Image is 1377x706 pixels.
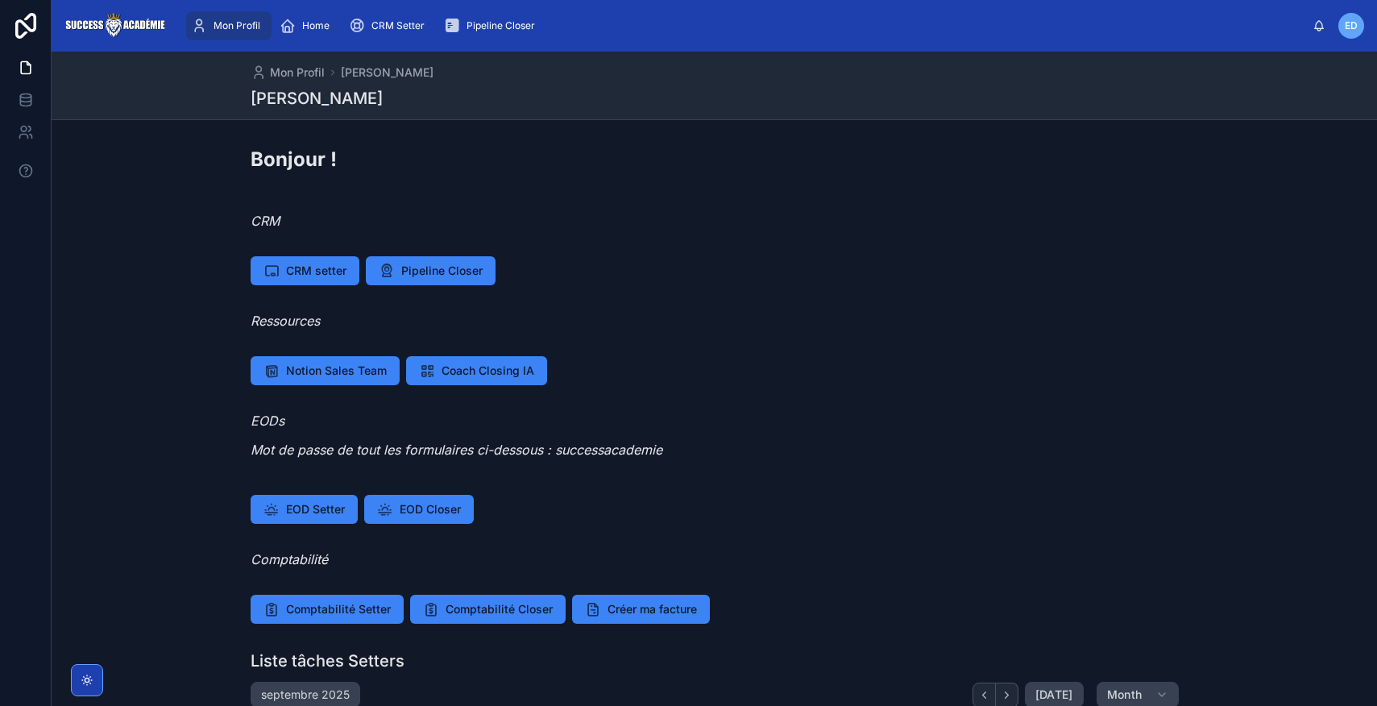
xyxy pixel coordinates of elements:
[64,13,165,39] img: App logo
[251,313,320,329] em: Ressources
[275,11,341,40] a: Home
[178,8,1313,44] div: scrollable content
[467,19,535,32] span: Pipeline Closer
[442,363,534,379] span: Coach Closing IA
[410,595,566,624] button: Comptabilité Closer
[371,19,425,32] span: CRM Setter
[251,213,280,229] em: CRM
[341,64,433,81] a: [PERSON_NAME]
[251,356,400,385] button: Notion Sales Team
[251,442,662,458] em: Mot de passe de tout les formulaires ci-dessous : successacademie
[400,501,461,517] span: EOD Closer
[251,595,404,624] button: Comptabilité Setter
[572,595,710,624] button: Créer ma facture
[286,363,387,379] span: Notion Sales Team
[364,495,474,524] button: EOD Closer
[286,501,345,517] span: EOD Setter
[186,11,272,40] a: Mon Profil
[344,11,436,40] a: CRM Setter
[406,356,547,385] button: Coach Closing IA
[251,551,328,567] em: Comptabilité
[401,263,483,279] span: Pipeline Closer
[261,687,350,703] h2: septembre 2025
[270,64,325,81] span: Mon Profil
[251,256,359,285] button: CRM setter
[251,650,404,672] h1: Liste tâches Setters
[439,11,546,40] a: Pipeline Closer
[608,601,697,617] span: Créer ma facture
[1107,687,1143,702] span: Month
[446,601,553,617] span: Comptabilité Closer
[366,256,496,285] button: Pipeline Closer
[286,601,391,617] span: Comptabilité Setter
[214,19,260,32] span: Mon Profil
[251,146,337,172] h2: Bonjour !
[251,64,325,81] a: Mon Profil
[251,495,358,524] button: EOD Setter
[1345,19,1358,32] span: ED
[251,413,284,429] em: EODs
[286,263,346,279] span: CRM setter
[251,87,383,110] h1: [PERSON_NAME]
[1035,687,1073,702] span: [DATE]
[302,19,330,32] span: Home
